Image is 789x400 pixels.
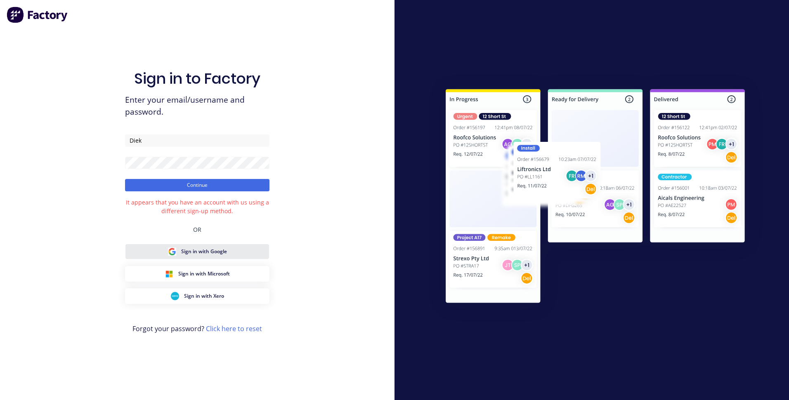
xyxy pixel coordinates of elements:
div: It appears that you have an account with us using a different sign-up method. [125,198,269,215]
span: Sign in with Microsoft [178,270,230,278]
img: Microsoft Sign in [165,270,173,278]
span: Forgot your password? [132,324,262,334]
img: Factory [7,7,69,23]
div: OR [193,215,201,244]
img: Xero Sign in [171,292,179,300]
h1: Sign in to Factory [134,70,260,87]
img: Google Sign in [168,247,176,256]
img: Sign in [428,73,763,322]
button: Continue [125,179,269,191]
button: Xero Sign inSign in with Xero [125,288,269,304]
button: Google Sign inSign in with Google [125,244,269,259]
span: Sign in with Google [181,248,227,255]
input: Email/Username [125,134,269,147]
span: Enter your email/username and password. [125,94,269,118]
button: Microsoft Sign inSign in with Microsoft [125,266,269,282]
span: Sign in with Xero [184,292,224,300]
a: Click here to reset [206,324,262,333]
